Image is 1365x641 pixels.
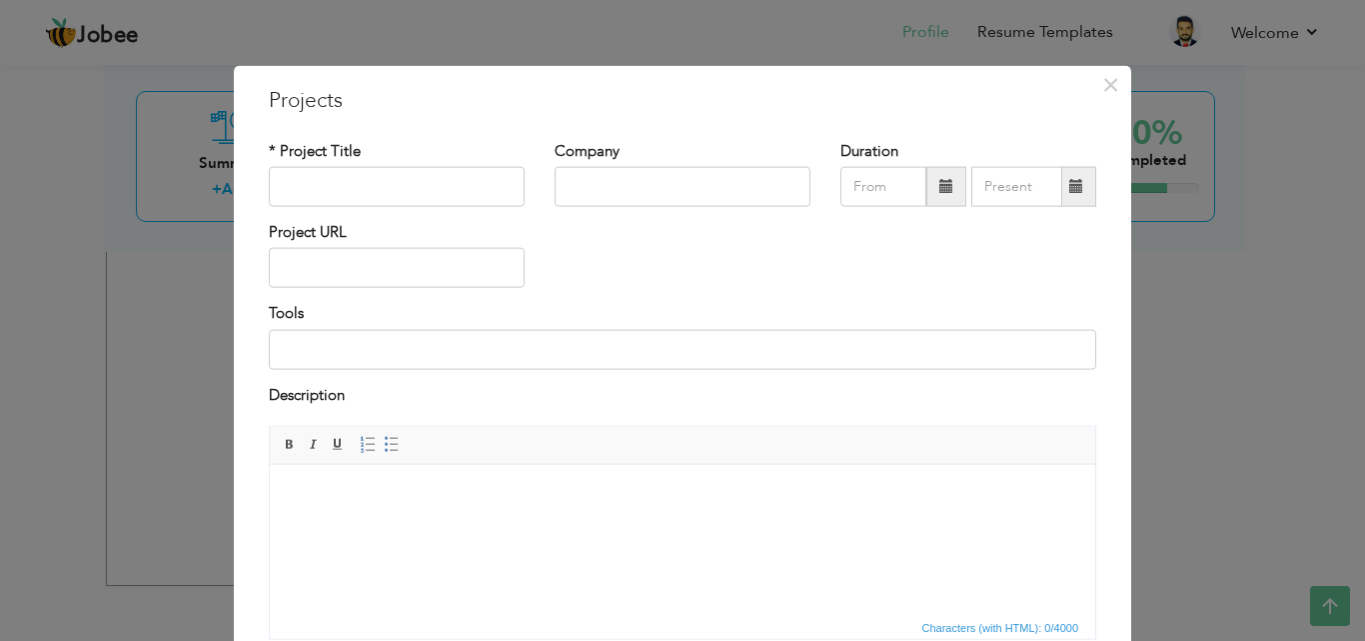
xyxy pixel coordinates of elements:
[971,167,1062,207] input: Present
[918,619,1083,637] span: Characters (with HTML): 0/4000
[279,434,301,456] a: Bold
[269,384,345,405] label: Description
[840,167,926,207] input: From
[381,434,403,456] a: Insert/Remove Bulleted List
[270,465,1095,615] iframe: Rich Text Editor, projectEditor
[327,434,349,456] a: Underline
[269,303,304,324] label: Tools
[1094,68,1126,100] button: Close
[269,85,1096,115] h3: Projects
[269,140,361,161] label: * Project Title
[840,140,898,161] label: Duration
[918,619,1085,637] div: Statistics
[303,434,325,456] a: Italic
[357,434,379,456] a: Insert/Remove Numbered List
[555,140,620,161] label: Company
[269,222,347,243] label: Project URL
[1102,66,1119,102] span: ×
